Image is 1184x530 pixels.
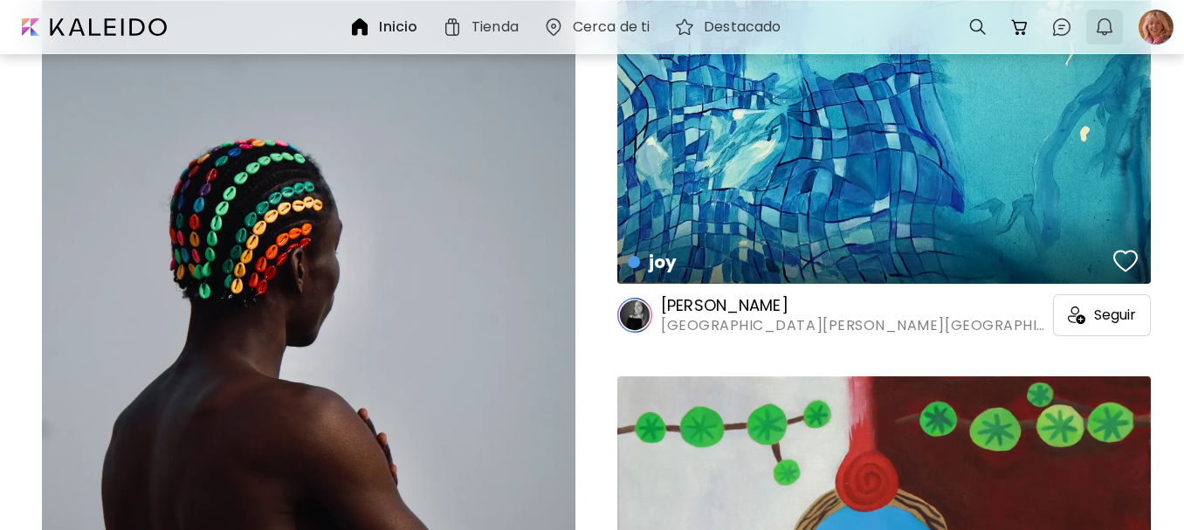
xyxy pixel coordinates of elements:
[1109,244,1142,279] button: favorites
[704,20,781,34] h6: Destacado
[1094,306,1136,324] span: Seguir
[442,17,526,38] a: Tienda
[1090,12,1119,42] button: bellIcon
[1094,17,1115,38] img: bellIcon
[661,316,1050,335] span: [GEOGRAPHIC_DATA][PERSON_NAME][GEOGRAPHIC_DATA]
[1068,306,1085,324] img: icon
[543,17,657,38] a: Cerca de ti
[1051,17,1072,38] img: chatIcon
[573,20,650,34] h6: Cerca de ti
[628,249,1108,275] h4: joy
[379,20,417,34] h6: Inicio
[349,17,424,38] a: Inicio
[1053,294,1151,336] div: Seguir
[674,17,788,38] a: Destacado
[617,294,1151,336] a: [PERSON_NAME][GEOGRAPHIC_DATA][PERSON_NAME][GEOGRAPHIC_DATA]iconSeguir
[661,295,1050,316] h6: [PERSON_NAME]
[1009,17,1030,38] img: cart
[472,20,519,34] h6: Tienda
